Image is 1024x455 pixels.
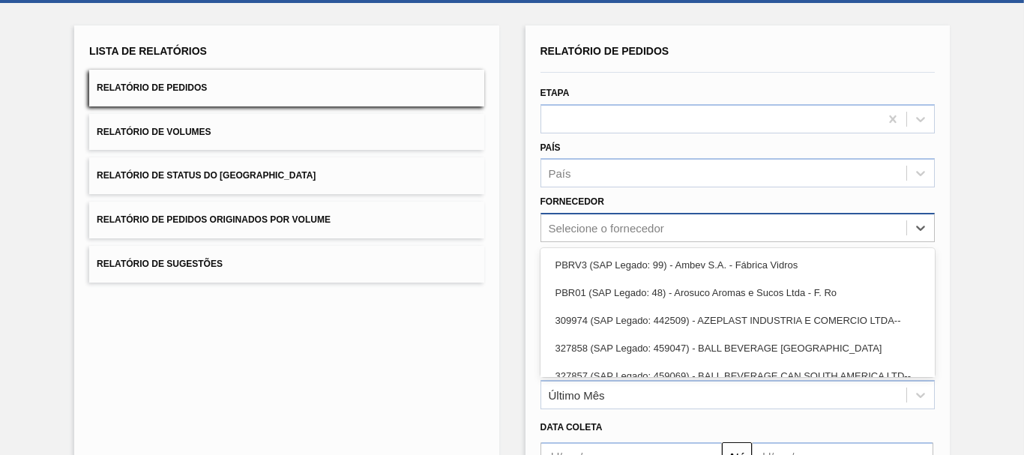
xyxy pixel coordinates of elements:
label: Fornecedor [540,196,604,207]
span: Lista de Relatórios [89,45,207,57]
span: Relatório de Volumes [97,127,211,137]
button: Relatório de Status do [GEOGRAPHIC_DATA] [89,157,484,194]
span: Relatório de Pedidos Originados por Volume [97,214,331,225]
span: Relatório de Pedidos [540,45,669,57]
span: Relatório de Sugestões [97,259,223,269]
div: 327857 (SAP Legado: 459069) - BALL BEVERAGE CAN SOUTH AMERICA LTD-- [540,362,935,390]
button: Relatório de Volumes [89,114,484,151]
div: País [549,167,571,180]
button: Relatório de Pedidos [89,70,484,106]
span: Relatório de Status do [GEOGRAPHIC_DATA] [97,170,316,181]
label: Etapa [540,88,570,98]
div: PBRV3 (SAP Legado: 99) - Ambev S.A. - Fábrica Vidros [540,251,935,279]
div: Último Mês [549,389,605,402]
span: Relatório de Pedidos [97,82,207,93]
div: 309974 (SAP Legado: 442509) - AZEPLAST INDUSTRIA E COMERCIO LTDA-- [540,307,935,334]
span: Data coleta [540,422,603,433]
div: PBR01 (SAP Legado: 48) - Arosuco Aromas e Sucos Ltda - F. Ro [540,279,935,307]
button: Relatório de Sugestões [89,246,484,283]
div: 327858 (SAP Legado: 459047) - BALL BEVERAGE [GEOGRAPHIC_DATA] [540,334,935,362]
label: País [540,142,561,153]
button: Relatório de Pedidos Originados por Volume [89,202,484,238]
div: Selecione o fornecedor [549,222,664,235]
